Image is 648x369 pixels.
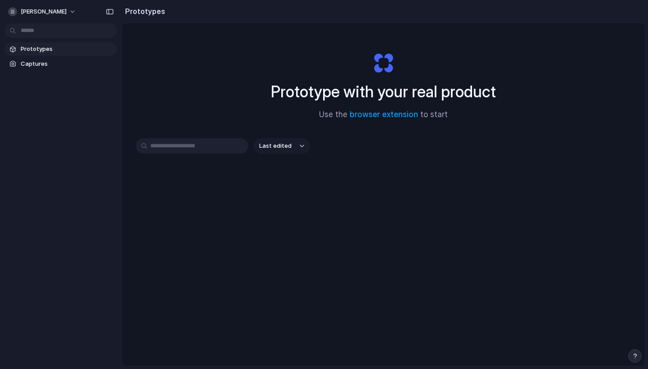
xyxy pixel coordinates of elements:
[4,57,117,71] a: Captures
[121,6,165,17] h2: Prototypes
[271,80,496,104] h1: Prototype with your real product
[4,5,81,19] button: [PERSON_NAME]
[21,7,67,16] span: [PERSON_NAME]
[259,141,292,150] span: Last edited
[350,110,418,119] a: browser extension
[21,59,113,68] span: Captures
[4,42,117,56] a: Prototypes
[21,45,113,54] span: Prototypes
[319,109,448,121] span: Use the to start
[254,138,310,154] button: Last edited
